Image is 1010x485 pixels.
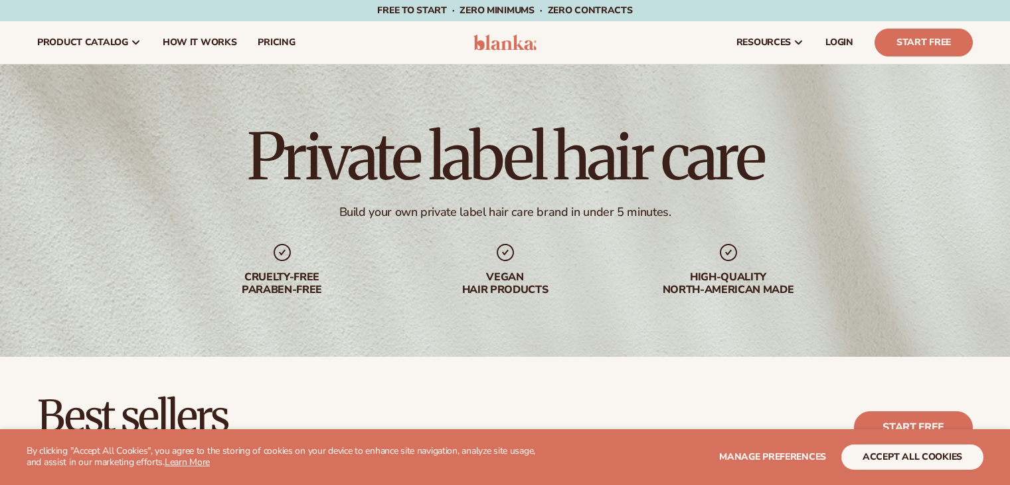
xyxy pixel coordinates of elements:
h1: Private label hair care [247,125,763,189]
div: Vegan hair products [420,271,590,296]
span: LOGIN [825,37,853,48]
div: cruelty-free paraben-free [197,271,367,296]
span: How It Works [163,37,237,48]
span: Manage preferences [719,450,826,463]
a: Start Free [875,29,973,56]
a: Start free [854,411,973,443]
span: resources [736,37,791,48]
a: How It Works [152,21,248,64]
div: High-quality North-american made [643,271,813,296]
a: resources [726,21,815,64]
button: accept all cookies [841,444,983,470]
a: product catalog [27,21,152,64]
button: Manage preferences [719,444,826,470]
div: Build your own private label hair care brand in under 5 minutes. [339,205,671,220]
a: LOGIN [815,21,864,64]
p: By clicking "Accept All Cookies", you agree to the storing of cookies on your device to enhance s... [27,446,550,468]
span: Free to start · ZERO minimums · ZERO contracts [377,4,632,17]
span: pricing [258,37,295,48]
h2: Best sellers [37,394,476,438]
a: Learn More [165,456,210,468]
img: logo [473,35,537,50]
a: pricing [247,21,305,64]
span: product catalog [37,37,128,48]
